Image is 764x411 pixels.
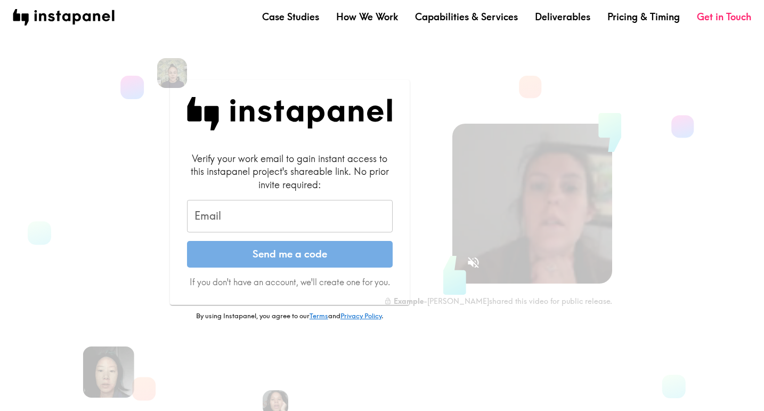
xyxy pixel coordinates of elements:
img: Instapanel [187,97,393,131]
img: instapanel [13,9,115,26]
a: Pricing & Timing [607,10,680,23]
p: By using Instapanel, you agree to our and . [170,311,410,321]
a: Deliverables [535,10,590,23]
a: Get in Touch [697,10,751,23]
a: Terms [310,311,328,320]
button: Send me a code [187,241,393,268]
b: Example [394,296,424,306]
a: Privacy Policy [340,311,381,320]
img: Martina [157,58,187,88]
img: Rennie [83,346,134,398]
div: - [PERSON_NAME] shared this video for public release. [384,296,612,306]
div: Verify your work email to gain instant access to this instapanel project's shareable link. No pri... [187,152,393,191]
button: Sound is off [462,251,485,274]
a: How We Work [336,10,398,23]
a: Case Studies [262,10,319,23]
p: If you don't have an account, we'll create one for you. [187,276,393,288]
a: Capabilities & Services [415,10,518,23]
